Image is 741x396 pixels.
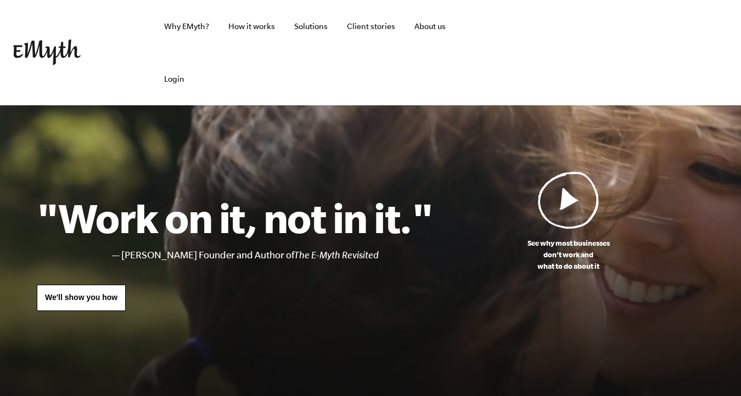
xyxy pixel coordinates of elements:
img: EMyth [13,39,81,65]
h1: "Work on it, not in it." [37,194,433,242]
p: See why most businesses don't work and what to do about it [433,237,704,272]
iframe: Embedded CTA [492,41,607,65]
li: [PERSON_NAME] Founder and Author of [121,247,433,263]
iframe: Embedded CTA [613,41,728,65]
span: We'll show you how [45,293,117,302]
a: See why most businessesdon't work andwhat to do about it [433,171,704,272]
i: The E-Myth Revisited [294,250,379,261]
a: We'll show you how [37,285,126,311]
a: Login [155,53,193,105]
img: Play Video [538,171,599,229]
